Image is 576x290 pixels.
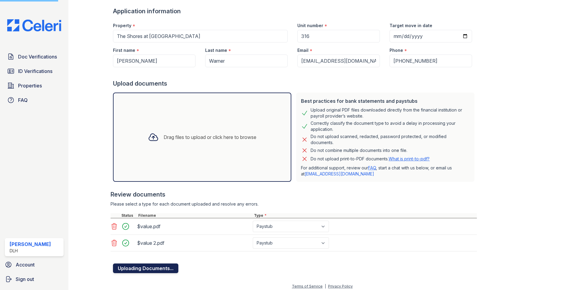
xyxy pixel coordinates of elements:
div: Correctly classify the document type to avoid a delay in processing your application. [311,120,470,132]
span: Properties [18,82,42,89]
a: Account [2,259,66,271]
div: Status [120,213,137,218]
span: Account [16,261,35,268]
a: Doc Verifications [5,51,64,63]
label: Unit number [297,23,323,29]
p: Do not upload print-to-PDF documents. [311,156,430,162]
a: What is print-to-pdf? [389,156,430,161]
img: CE_Logo_Blue-a8612792a0a2168367f1c8372b55b34899dd931a85d93a1a3d3e32e68fde9ad4.png [2,19,66,31]
label: Phone [390,47,403,53]
label: First name [113,47,135,53]
div: Do not upload scanned, redacted, password protected, or modified documents. [311,134,470,146]
div: Best practices for bank statements and paystubs [301,97,470,105]
div: $value 2.pdf [137,238,250,248]
a: FAQ [5,94,64,106]
div: $value.pdf [137,222,250,231]
div: [PERSON_NAME] [10,241,51,248]
div: Do not combine multiple documents into one file. [311,147,407,154]
a: Sign out [2,273,66,285]
a: [EMAIL_ADDRESS][DOMAIN_NAME] [305,171,374,176]
label: Email [297,47,308,53]
div: Filename [137,213,253,218]
div: Review documents [111,190,477,199]
span: Doc Verifications [18,53,57,60]
p: For additional support, review our , start a chat with us below, or email us at [301,165,470,177]
a: FAQ [368,165,376,170]
a: Properties [5,80,64,92]
a: ID Verifications [5,65,64,77]
div: Type [253,213,477,218]
label: Target move in date [390,23,432,29]
div: | [325,284,326,288]
span: ID Verifications [18,68,52,75]
button: Uploading Documents... [113,263,178,273]
a: Privacy Policy [328,284,353,288]
div: Upload documents [113,79,477,88]
div: Please select a type for each document uploaded and resolve any errors. [111,201,477,207]
span: Sign out [16,276,34,283]
div: Upload original PDF files downloaded directly from the financial institution or payroll provider’... [311,107,470,119]
a: Terms of Service [292,284,323,288]
label: Property [113,23,131,29]
span: FAQ [18,96,28,104]
div: DLH [10,248,51,254]
div: Drag files to upload or click here to browse [164,134,256,141]
label: Last name [205,47,227,53]
div: Application information [113,7,477,15]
